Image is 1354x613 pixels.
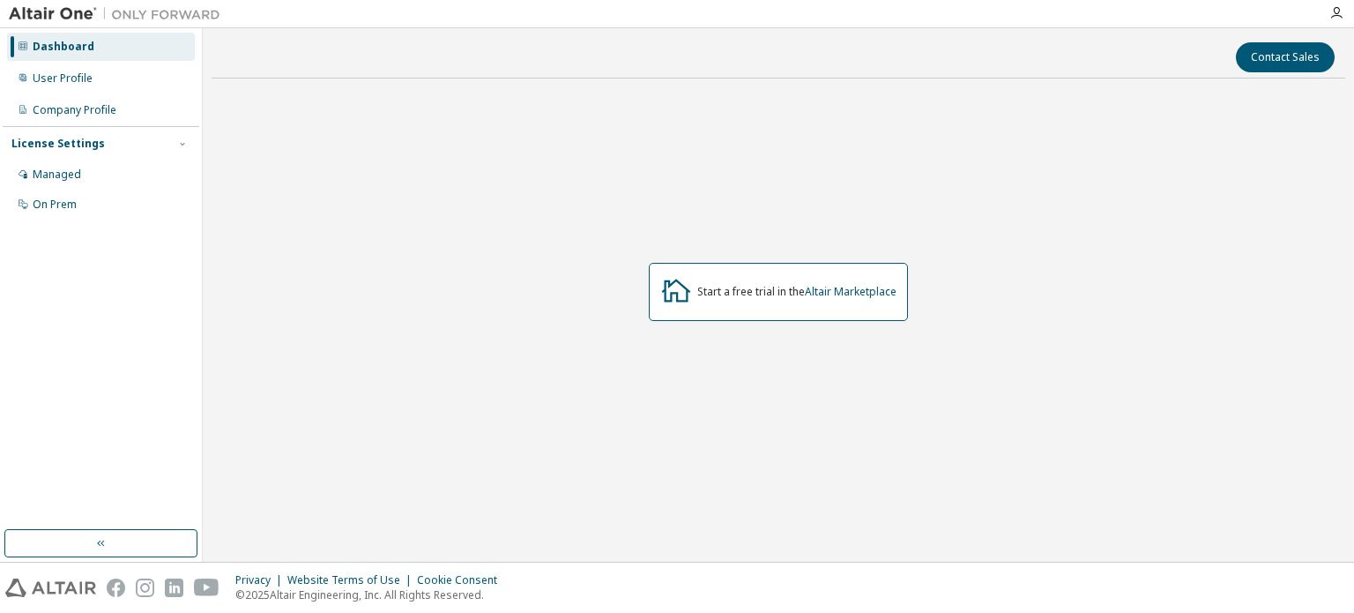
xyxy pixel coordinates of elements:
[235,573,287,587] div: Privacy
[194,579,219,597] img: youtube.svg
[9,5,229,23] img: Altair One
[697,285,896,299] div: Start a free trial in the
[165,579,183,597] img: linkedin.svg
[417,573,508,587] div: Cookie Consent
[33,168,81,182] div: Managed
[5,579,96,597] img: altair_logo.svg
[33,40,94,54] div: Dashboard
[1236,42,1335,72] button: Contact Sales
[235,587,508,602] p: © 2025 Altair Engineering, Inc. All Rights Reserved.
[33,103,116,117] div: Company Profile
[136,579,154,597] img: instagram.svg
[107,579,125,597] img: facebook.svg
[805,284,896,299] a: Altair Marketplace
[33,71,93,86] div: User Profile
[287,573,417,587] div: Website Terms of Use
[11,137,105,151] div: License Settings
[33,198,77,212] div: On Prem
